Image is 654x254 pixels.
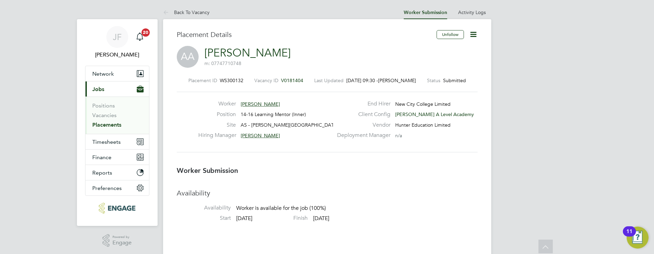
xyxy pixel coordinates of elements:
[85,97,149,134] div: Jobs
[92,122,121,128] a: Placements
[241,111,306,117] span: 14-16 Learning Mentor (Inner)
[92,86,104,92] span: Jobs
[92,154,111,161] span: Finance
[85,66,149,81] button: Network
[198,122,236,129] label: Site
[254,215,308,222] label: Finish
[177,46,199,68] span: AA
[395,101,451,107] span: New City College Limited
[177,30,431,39] h3: Placement Details
[133,26,147,48] a: 20
[198,132,236,139] label: Hiring Manager
[85,165,149,180] button: Reports
[204,46,291,60] a: [PERSON_NAME]
[177,215,231,222] label: Start
[220,77,243,84] span: WS300132
[627,227,649,249] button: Open Resource Center, 11 new notifications
[281,77,303,84] span: V0181404
[99,203,135,214] img: huntereducation-logo-retina.png
[427,77,440,84] label: Status
[177,189,478,198] h3: Availability
[77,19,158,226] nav: Main navigation
[103,234,132,247] a: Powered byEngage
[333,122,390,129] label: Vendor
[254,77,278,84] label: Vacancy ID
[241,132,280,139] span: [PERSON_NAME]
[346,77,378,84] span: [DATE] 09:30 -
[314,77,344,84] label: Last Updated
[92,169,112,176] span: Reports
[378,77,416,84] span: [PERSON_NAME]
[313,215,329,222] span: [DATE]
[236,205,326,212] span: Worker is available for the job (100%)
[92,102,115,109] a: Positions
[92,185,122,191] span: Preferences
[626,231,632,240] div: 11
[177,204,231,212] label: Availability
[92,139,121,145] span: Timesheets
[404,10,447,15] a: Worker Submission
[177,166,238,175] b: Worker Submission
[443,77,466,84] span: Submitted
[112,234,132,240] span: Powered by
[198,111,236,118] label: Position
[113,33,122,41] span: JF
[395,132,402,139] span: n/a
[85,150,149,165] button: Finance
[85,134,149,149] button: Timesheets
[92,71,114,77] span: Network
[163,9,210,15] a: Back To Vacancy
[85,26,149,59] a: JF[PERSON_NAME]
[85,203,149,214] a: Go to home page
[236,215,252,222] span: [DATE]
[142,28,150,37] span: 20
[188,77,217,84] label: Placement ID
[198,100,236,107] label: Worker
[112,240,132,246] span: Engage
[85,81,149,97] button: Jobs
[333,132,390,139] label: Deployment Manager
[333,100,390,107] label: End Hirer
[458,9,486,15] a: Activity Logs
[92,112,117,118] a: Vacancies
[395,111,474,117] span: [PERSON_NAME] A Level Academy
[437,30,464,39] button: Unfollow
[333,111,390,118] label: Client Config
[85,180,149,195] button: Preferences
[204,60,241,66] span: m: 07747710748
[241,122,338,128] span: AS - [PERSON_NAME][GEOGRAPHIC_DATA]
[241,101,280,107] span: [PERSON_NAME]
[395,122,451,128] span: Hunter Education Limited
[85,51,149,59] span: James Farrington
